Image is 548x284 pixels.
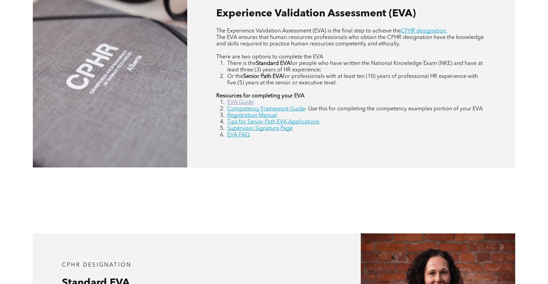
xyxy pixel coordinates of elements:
[305,106,483,112] span: - Use this for completing the competency examples portion of your EVA
[227,119,319,125] a: Tips for Senior Path EVA Applications
[401,28,447,34] a: CPHR designation.
[227,61,256,66] span: There is the
[216,28,401,34] span: The Experience Validation Assessment (EVA) is the final step to achieve the
[216,93,304,99] strong: Resources for completing your EVA
[227,132,250,138] a: EVA FAQ
[227,113,277,118] a: Registration Manual
[216,35,484,47] span: The EVA ensures that human resources professionals who obtain the CPHR designation have the knowl...
[216,9,416,19] span: Experience Validation Assessment (EVA)
[256,61,290,66] strong: Standard EVA
[227,106,305,112] a: Competency Framework Guide
[216,54,323,60] span: There are two options to complete the EVA
[227,100,254,105] a: EVA Guide
[227,61,483,73] span: for people who have written the National Knowledge Exam (NKE) and have at least three (3) years o...
[227,74,478,86] span: for professionals with at least ten (10) years of professional HR experience with five (5) years ...
[243,74,283,79] strong: Senior Path EVA
[227,126,293,131] a: Supervisor Signature Page
[62,262,132,268] span: CPHR DESIGNATION
[227,74,243,79] span: Or the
